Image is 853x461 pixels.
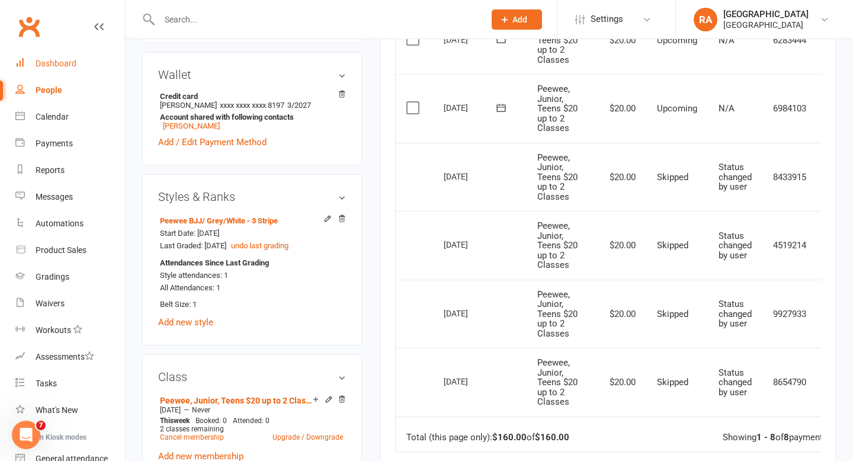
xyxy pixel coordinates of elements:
a: Clubworx [14,12,44,41]
span: Peewee, Junior, Teens $20 up to 2 Classes [537,220,578,270]
span: Style attendances: 1 [160,271,228,280]
div: Dashboard [36,59,76,68]
span: Status changed by user [719,162,752,192]
div: [DATE] [444,98,498,117]
div: Tasks [36,379,57,388]
div: What's New [36,405,78,415]
td: 8654790 [762,348,817,417]
td: $20.00 [595,211,646,280]
span: Skipped [657,172,688,183]
a: Messages [15,184,125,210]
a: Cancel membership [160,433,224,441]
td: 4519214 [762,211,817,280]
a: People [15,77,125,104]
span: Upcoming [657,103,697,114]
span: N/A [719,35,735,46]
button: Add [492,9,542,30]
h3: Wallet [158,68,346,81]
li: [PERSON_NAME] [158,90,346,132]
a: Calendar [15,104,125,130]
span: Status changed by user [719,230,752,261]
span: Add [512,15,527,24]
span: N/A [719,103,735,114]
span: Upcoming [657,35,697,46]
span: Peewee, Junior, Teens $20 up to 2 Classes [537,84,578,133]
a: Waivers [15,290,125,317]
a: Peewee, Junior, Teens $20 up to 2 Classes [160,396,313,405]
span: Peewee, Junior, Teens $20 up to 2 Classes [537,152,578,202]
strong: Credit card [160,92,340,101]
strong: $160.00 [492,432,527,443]
a: [PERSON_NAME] [163,121,220,130]
strong: $160.00 [535,432,569,443]
div: Total (this page only): of [406,433,569,443]
div: Showing of payments [723,433,828,443]
div: [DATE] [444,167,498,185]
a: Reports [15,157,125,184]
a: Assessments [15,344,125,370]
span: xxxx xxxx xxxx 8197 [220,101,284,110]
div: [GEOGRAPHIC_DATA] [723,20,809,30]
td: 6283444 [762,6,817,75]
a: Tasks [15,370,125,397]
span: 2 classes remaining [160,425,224,433]
span: / Grey/White - 3 Stripe [202,216,278,225]
button: undo last grading [231,240,288,252]
div: Waivers [36,299,65,308]
a: Gradings [15,264,125,290]
a: Product Sales [15,237,125,264]
span: Skipped [657,240,688,251]
a: Peewee BJJ [160,216,278,225]
td: $20.00 [595,6,646,75]
a: Add new style [158,317,213,328]
strong: Account shared with following contacts [160,113,340,121]
span: Status changed by user [719,367,752,398]
td: $20.00 [595,280,646,348]
td: $20.00 [595,348,646,417]
span: Last Graded: [DATE] [160,241,226,250]
td: $20.00 [595,143,646,212]
span: Peewee, Junior, Teens $20 up to 2 Classes [537,289,578,339]
div: Workouts [36,325,71,335]
span: Peewee, Junior, Teens $20 up to 2 Classes [537,357,578,407]
span: Skipped [657,309,688,319]
a: Workouts [15,317,125,344]
a: What's New [15,397,125,424]
span: Start Date: [DATE] [160,229,219,238]
span: Booked: 0 [195,417,227,425]
div: week [157,417,193,425]
span: Attended: 0 [233,417,270,425]
span: Peewee, Junior, Teens $20 up to 2 Classes [537,15,578,65]
td: 6984103 [762,74,817,143]
span: Status changed by user [719,299,752,329]
div: Reports [36,165,65,175]
div: Calendar [36,112,69,121]
div: [DATE] [444,30,498,49]
a: Add / Edit Payment Method [158,135,267,149]
div: Gradings [36,272,69,281]
div: People [36,85,62,95]
h3: Styles & Ranks [158,190,346,203]
span: Skipped [657,377,688,388]
a: Payments [15,130,125,157]
iframe: Intercom live chat [12,421,40,449]
td: 9927933 [762,280,817,348]
div: Messages [36,192,73,201]
span: 3/2027 [287,101,311,110]
span: Belt Size: 1 [160,300,197,309]
div: Product Sales [36,245,86,255]
span: 7 [36,421,46,430]
div: Payments [36,139,73,148]
span: All Attendances: 1 [160,283,220,292]
h3: Class [158,370,346,383]
span: This [160,417,174,425]
td: 8433915 [762,143,817,212]
div: [DATE] [444,235,498,254]
div: [DATE] [444,372,498,390]
a: Upgrade / Downgrade [272,433,343,441]
a: Dashboard [15,50,125,77]
strong: 8 [784,432,789,443]
span: Never [192,406,210,414]
div: — [157,405,346,415]
div: [GEOGRAPHIC_DATA] [723,9,809,20]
